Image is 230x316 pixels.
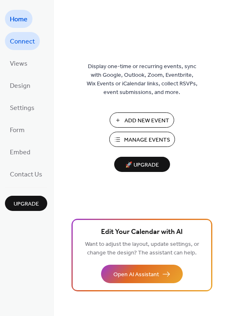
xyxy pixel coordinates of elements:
[10,80,30,93] span: Design
[5,76,35,94] a: Design
[10,102,34,115] span: Settings
[114,157,170,172] button: 🚀 Upgrade
[10,57,28,71] span: Views
[101,265,183,283] button: Open AI Assistant
[5,143,35,161] a: Embed
[113,270,159,279] span: Open AI Assistant
[10,168,42,181] span: Contact Us
[5,10,32,28] a: Home
[119,160,165,171] span: 🚀 Upgrade
[109,132,175,147] button: Manage Events
[14,200,39,208] span: Upgrade
[5,32,40,50] a: Connect
[10,35,35,48] span: Connect
[10,124,25,137] span: Form
[101,227,183,238] span: Edit Your Calendar with AI
[10,13,28,26] span: Home
[124,136,170,144] span: Manage Events
[10,146,30,159] span: Embed
[5,54,32,72] a: Views
[110,112,174,128] button: Add New Event
[5,165,47,183] a: Contact Us
[87,62,198,97] span: Display one-time or recurring events, sync with Google, Outlook, Zoom, Eventbrite, Wix Events or ...
[85,239,199,259] span: Want to adjust the layout, update settings, or change the design? The assistant can help.
[124,117,169,125] span: Add New Event
[5,98,39,117] a: Settings
[5,196,47,211] button: Upgrade
[5,121,30,139] a: Form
